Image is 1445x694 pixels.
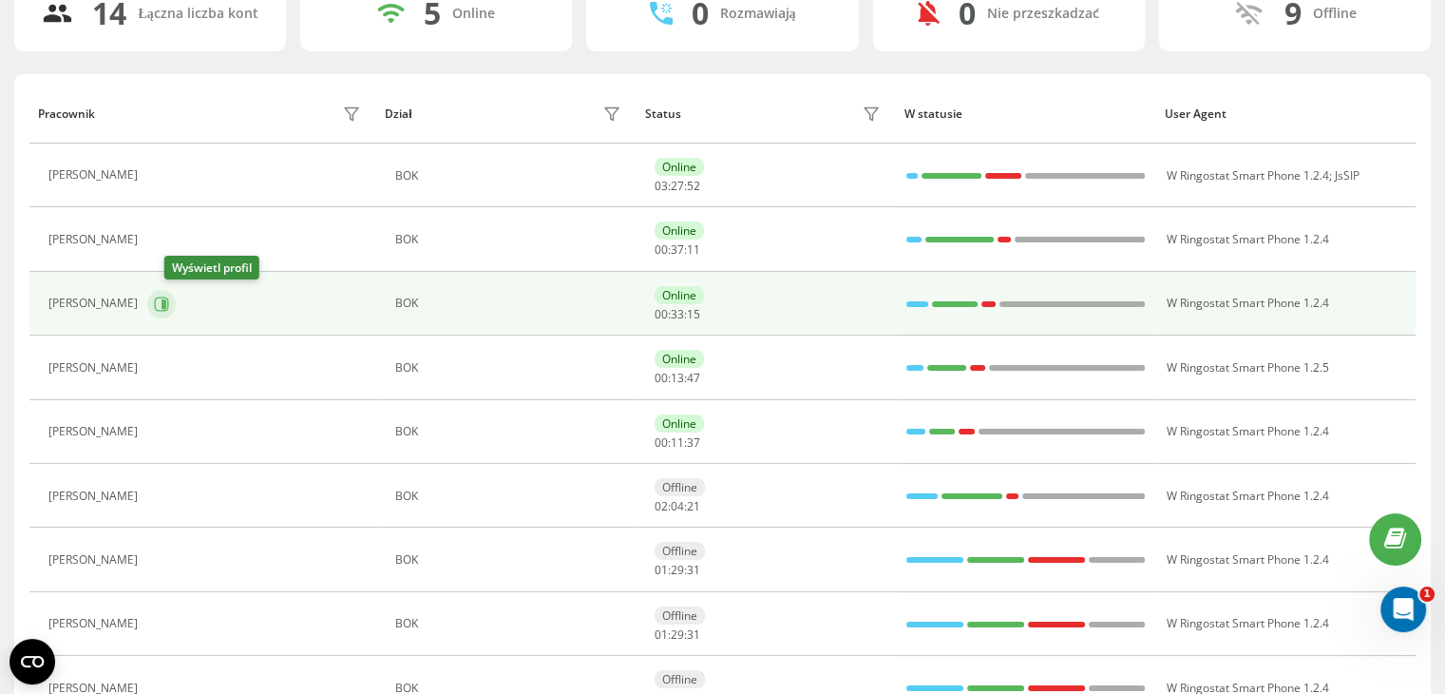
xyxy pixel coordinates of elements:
span: 21 [687,498,700,514]
span: 11 [671,434,684,451]
span: 04 [671,498,684,514]
span: W Ringostat Smart Phone 1.2.4 [1166,551,1328,568]
div: Online [655,350,704,368]
span: 27 [671,178,684,194]
div: Łączna liczba kont [138,6,257,22]
span: W Ringostat Smart Phone 1.2.4 [1166,488,1328,504]
div: Offline [655,607,705,625]
span: 00 [655,370,668,386]
div: : : [655,372,700,385]
div: Pracownik [38,107,95,121]
span: 31 [687,562,700,578]
div: Online [452,6,495,22]
div: Status [645,107,681,121]
div: BOK [395,169,626,183]
span: 37 [687,434,700,451]
span: 31 [687,627,700,643]
div: : : [655,308,700,321]
div: : : [655,180,700,193]
div: BOK [395,361,626,375]
div: Offline [655,478,705,496]
span: 37 [671,241,684,258]
div: BOK [395,233,626,246]
div: Nie przeszkadzać [987,6,1099,22]
div: BOK [395,553,626,567]
span: W Ringostat Smart Phone 1.2.4 [1166,295,1328,311]
span: 01 [655,627,668,643]
div: [PERSON_NAME] [48,490,143,503]
span: 47 [687,370,700,386]
div: BOK [395,425,626,438]
div: Rozmawiają [720,6,796,22]
div: : : [655,628,700,642]
span: 03 [655,178,668,194]
div: [PERSON_NAME] [48,361,143,375]
div: BOK [395,490,626,503]
div: [PERSON_NAME] [48,297,143,310]
div: Online [655,286,704,304]
div: BOK [395,297,626,310]
div: Offline [1312,6,1356,22]
div: : : [655,564,700,577]
div: : : [655,243,700,257]
div: BOK [395,617,626,630]
div: [PERSON_NAME] [48,617,143,630]
div: [PERSON_NAME] [48,168,143,182]
div: [PERSON_NAME] [48,233,143,246]
span: 02 [655,498,668,514]
div: : : [655,436,700,450]
button: Open CMP widget [10,639,55,684]
span: 11 [687,241,700,258]
span: W Ringostat Smart Phone 1.2.4 [1166,167,1328,183]
span: 1 [1419,587,1435,602]
div: User Agent [1165,107,1407,121]
div: Online [655,414,704,433]
span: 01 [655,562,668,578]
span: W Ringostat Smart Phone 1.2.5 [1166,359,1328,376]
span: 13 [671,370,684,386]
div: W statusie [904,107,1147,121]
div: Online [655,222,704,240]
div: Offline [655,542,705,560]
span: 52 [687,178,700,194]
span: W Ringostat Smart Phone 1.2.4 [1166,423,1328,439]
span: 29 [671,627,684,643]
div: Online [655,158,704,176]
span: 00 [655,306,668,322]
span: W Ringostat Smart Phone 1.2.4 [1166,231,1328,247]
span: 33 [671,306,684,322]
span: 15 [687,306,700,322]
div: Dział [385,107,411,121]
div: [PERSON_NAME] [48,425,143,438]
span: JsSIP [1334,167,1359,183]
span: W Ringostat Smart Phone 1.2.4 [1166,615,1328,631]
iframe: Intercom live chat [1380,587,1426,632]
span: 00 [655,241,668,258]
span: 29 [671,562,684,578]
div: : : [655,500,700,513]
span: 00 [655,434,668,451]
div: Offline [655,670,705,688]
div: Wyświetl profil [164,256,259,280]
div: [PERSON_NAME] [48,553,143,567]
